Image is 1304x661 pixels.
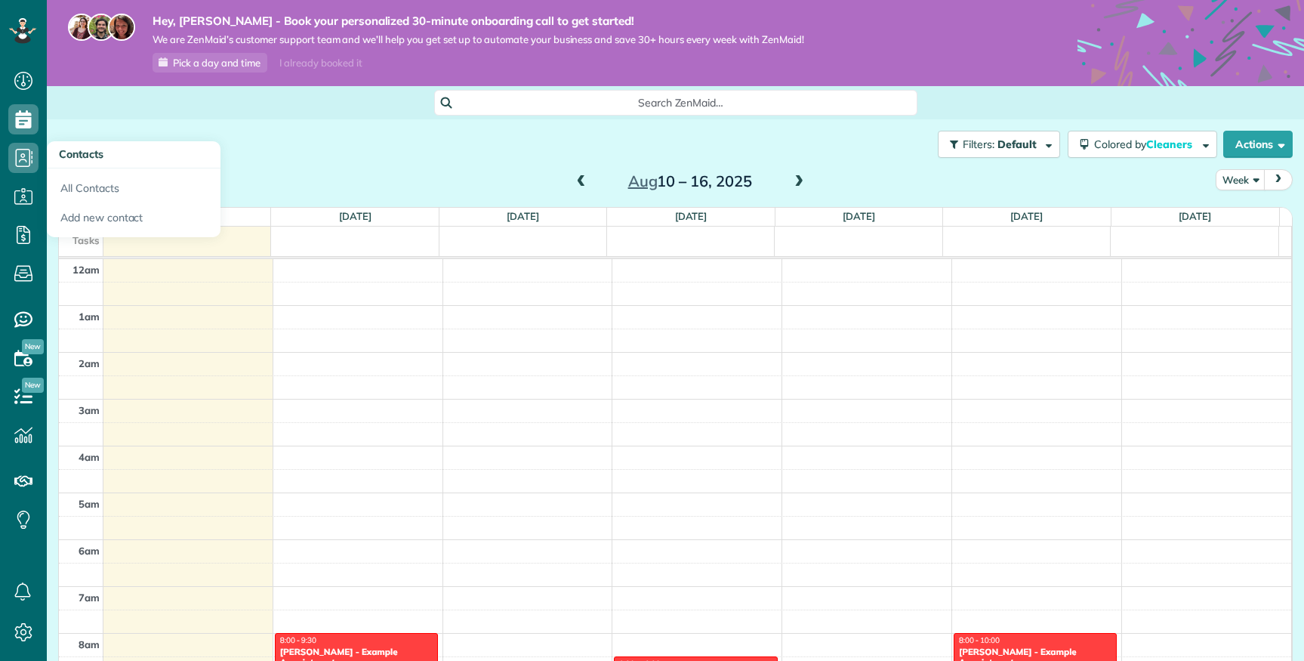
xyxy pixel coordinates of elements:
span: 3am [79,404,100,416]
button: Colored byCleaners [1068,131,1217,158]
span: Cleaners [1146,137,1195,151]
a: Add new contact [47,203,220,238]
span: We are ZenMaid’s customer support team and we’ll help you get set up to automate your business an... [153,33,804,46]
span: 1am [79,310,100,323]
span: Aug [628,171,658,190]
span: 12am [72,264,100,276]
a: [DATE] [507,210,539,222]
img: michelle-19f622bdf1676172e81f8f8fba1fb50e276960ebfe0243fe18214015130c80e4.jpg [108,14,135,41]
span: 5am [79,498,100,510]
span: 2am [79,357,100,369]
span: Tasks [72,234,100,246]
span: 4am [79,451,100,463]
a: [DATE] [1179,210,1211,222]
span: 6am [79,545,100,557]
div: I already booked it [270,54,371,73]
span: New [22,339,44,354]
span: Colored by [1094,137,1198,151]
span: Default [997,137,1037,151]
span: 8:00 - 9:30 [280,635,316,645]
button: Filters: Default [938,131,1060,158]
a: [DATE] [339,210,371,222]
h2: 10 – 16, 2025 [596,173,785,190]
a: Pick a day and time [153,53,267,73]
span: 7am [79,592,100,604]
span: 8am [79,638,100,650]
button: Actions [1223,131,1293,158]
span: Filters: [963,137,994,151]
img: jorge-587dff0eeaa6aab1f244e6dc62b8924c3b6ad411094392a53c71c6c4a576187d.jpg [88,14,115,41]
a: [DATE] [1010,210,1043,222]
a: All Contacts [47,168,220,203]
span: Pick a day and time [173,57,260,69]
a: Filters: Default [930,131,1060,158]
span: New [22,378,44,393]
span: Contacts [59,147,103,161]
button: Week [1216,169,1265,190]
button: next [1264,169,1293,190]
a: [DATE] [843,210,875,222]
strong: Hey, [PERSON_NAME] - Book your personalized 30-minute onboarding call to get started! [153,14,804,29]
a: [DATE] [675,210,707,222]
span: 8:00 - 10:00 [959,635,1000,645]
img: maria-72a9807cf96188c08ef61303f053569d2e2a8a1cde33d635c8a3ac13582a053d.jpg [68,14,95,41]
